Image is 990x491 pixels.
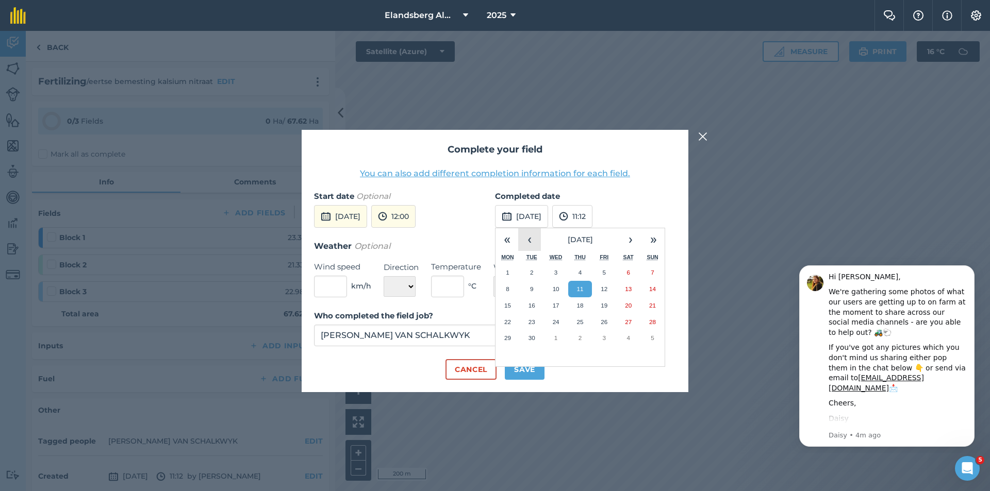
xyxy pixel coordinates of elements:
abbr: October 3, 2025 [603,334,606,341]
strong: Who completed the field job? [314,311,433,320]
button: October 5, 2025 [640,330,665,346]
iframe: Intercom notifications message [784,256,990,453]
button: September 5, 2025 [592,264,616,281]
abbr: Monday [501,254,514,260]
abbr: September 6, 2025 [626,269,630,276]
button: September 11, 2025 [568,281,592,297]
abbr: September 11, 2025 [576,285,583,292]
button: September 13, 2025 [616,281,640,297]
button: » [642,228,665,251]
abbr: September 22, 2025 [504,318,511,325]
button: September 25, 2025 [568,314,592,330]
abbr: September 30, 2025 [529,334,535,341]
abbr: September 24, 2025 [553,318,559,325]
button: [DATE] [314,205,367,228]
abbr: October 5, 2025 [651,334,654,341]
button: September 15, 2025 [496,297,520,314]
button: September 30, 2025 [520,330,544,346]
button: September 4, 2025 [568,264,592,281]
button: September 7, 2025 [640,264,665,281]
button: ‹ [518,228,541,251]
img: svg+xml;base64,PD94bWwgdmVyc2lvbj0iMS4wIiBlbmNvZGluZz0idXRmLTgiPz4KPCEtLSBHZW5lcmF0b3I6IEFkb2JlIE... [502,210,512,223]
button: « [496,228,518,251]
abbr: September 16, 2025 [529,302,535,309]
button: September 6, 2025 [616,264,640,281]
abbr: September 25, 2025 [576,318,583,325]
button: September 28, 2025 [640,314,665,330]
abbr: September 14, 2025 [649,285,656,292]
button: September 3, 2025 [544,264,568,281]
button: September 1, 2025 [496,264,520,281]
button: September 21, 2025 [640,297,665,314]
button: September 9, 2025 [520,281,544,297]
button: September 27, 2025 [616,314,640,330]
button: September 19, 2025 [592,297,616,314]
img: svg+xml;base64,PD94bWwgdmVyc2lvbj0iMS4wIiBlbmNvZGluZz0idXRmLTgiPz4KPCEtLSBHZW5lcmF0b3I6IEFkb2JlIE... [321,210,331,223]
span: 2025 [487,9,506,22]
abbr: Thursday [574,254,586,260]
abbr: Friday [600,254,608,260]
span: km/h [351,280,371,292]
abbr: Saturday [623,254,634,260]
img: fieldmargin Logo [10,7,26,24]
abbr: September 3, 2025 [554,269,557,276]
abbr: October 2, 2025 [579,334,582,341]
button: September 18, 2025 [568,297,592,314]
abbr: September 20, 2025 [625,302,632,309]
strong: Completed date [495,191,560,201]
button: 11:12 [552,205,592,228]
button: September 8, 2025 [496,281,520,297]
button: September 24, 2025 [544,314,568,330]
abbr: October 1, 2025 [554,334,557,341]
label: Temperature [431,261,481,273]
h2: Complete your field [314,142,676,157]
label: Wind speed [314,261,371,273]
img: svg+xml;base64,PD94bWwgdmVyc2lvbj0iMS4wIiBlbmNvZGluZz0idXRmLTgiPz4KPCEtLSBHZW5lcmF0b3I6IEFkb2JlIE... [378,210,387,223]
iframe: Intercom live chat [955,456,980,481]
img: svg+xml;base64,PD94bWwgdmVyc2lvbj0iMS4wIiBlbmNvZGluZz0idXRmLTgiPz4KPCEtLSBHZW5lcmF0b3I6IEFkb2JlIE... [559,210,568,223]
abbr: October 4, 2025 [626,334,630,341]
button: September 29, 2025 [496,330,520,346]
abbr: September 23, 2025 [529,318,535,325]
button: October 2, 2025 [568,330,592,346]
abbr: Wednesday [550,254,563,260]
em: Optional [354,241,390,251]
abbr: September 26, 2025 [601,318,607,325]
button: September 23, 2025 [520,314,544,330]
abbr: September 21, 2025 [649,302,656,309]
abbr: Sunday [647,254,658,260]
button: September 10, 2025 [544,281,568,297]
abbr: September 4, 2025 [579,269,582,276]
abbr: September 1, 2025 [506,269,509,276]
abbr: September 2, 2025 [530,269,533,276]
img: svg+xml;base64,PHN2ZyB4bWxucz0iaHR0cDovL3d3dy53My5vcmcvMjAwMC9zdmciIHdpZHRoPSIxNyIgaGVpZ2h0PSIxNy... [942,9,952,22]
abbr: September 27, 2025 [625,318,632,325]
h3: Weather [314,240,676,253]
abbr: September 15, 2025 [504,302,511,309]
abbr: September 17, 2025 [553,302,559,309]
button: September 20, 2025 [616,297,640,314]
abbr: September 9, 2025 [530,285,533,292]
span: ° C [468,280,476,292]
button: › [619,228,642,251]
em: Optional [356,191,390,201]
img: A cog icon [970,10,982,21]
span: [DATE] [568,235,593,244]
button: September 17, 2025 [544,297,568,314]
abbr: Tuesday [526,254,537,260]
abbr: September 28, 2025 [649,318,656,325]
abbr: September 7, 2025 [651,269,654,276]
label: Direction [384,261,419,274]
button: September 16, 2025 [520,297,544,314]
button: 12:00 [371,205,416,228]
